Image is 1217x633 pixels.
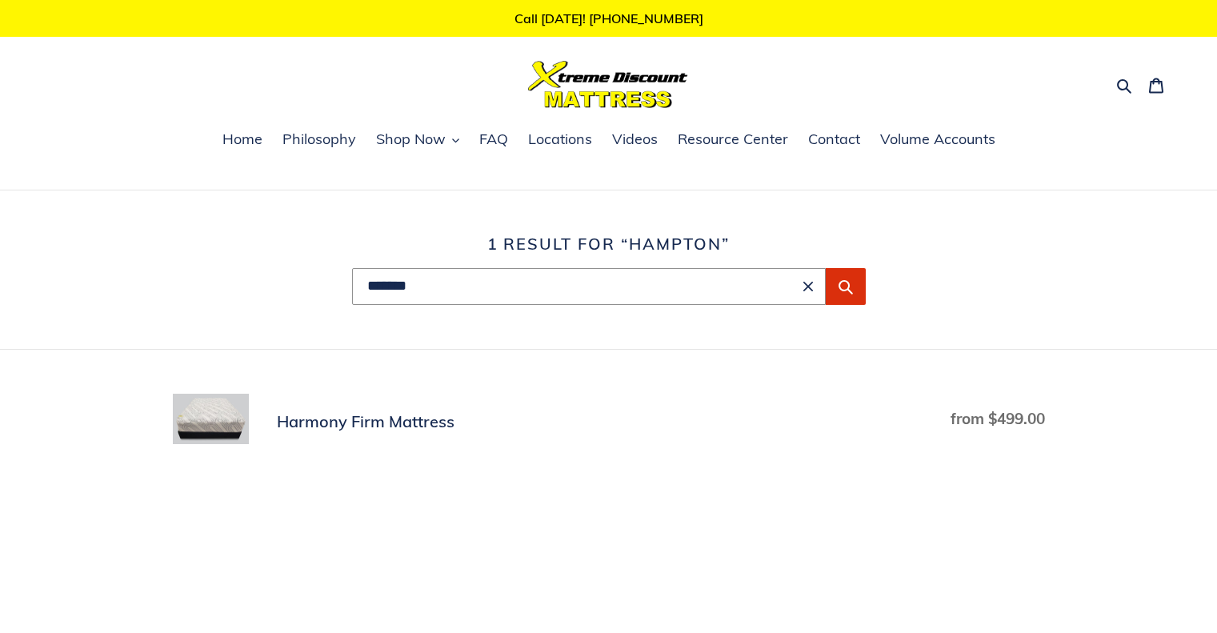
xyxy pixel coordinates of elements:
[471,128,516,152] a: FAQ
[670,128,796,152] a: Resource Center
[528,130,592,149] span: Locations
[352,268,826,305] input: Search
[282,130,356,149] span: Philosophy
[872,128,1003,152] a: Volume Accounts
[826,268,866,305] button: Submit
[528,61,688,108] img: Xtreme Discount Mattress
[214,128,270,152] a: Home
[368,128,467,152] button: Shop Now
[678,130,788,149] span: Resource Center
[222,130,262,149] span: Home
[274,128,364,152] a: Philosophy
[800,128,868,152] a: Contact
[604,128,666,152] a: Videos
[173,234,1045,254] h1: 1 result for “hampton”
[799,277,818,296] button: Clear search term
[880,130,995,149] span: Volume Accounts
[376,130,446,149] span: Shop Now
[479,130,508,149] span: FAQ
[612,130,658,149] span: Videos
[173,394,1045,451] a: Harmony Firm Mattress
[808,130,860,149] span: Contact
[520,128,600,152] a: Locations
